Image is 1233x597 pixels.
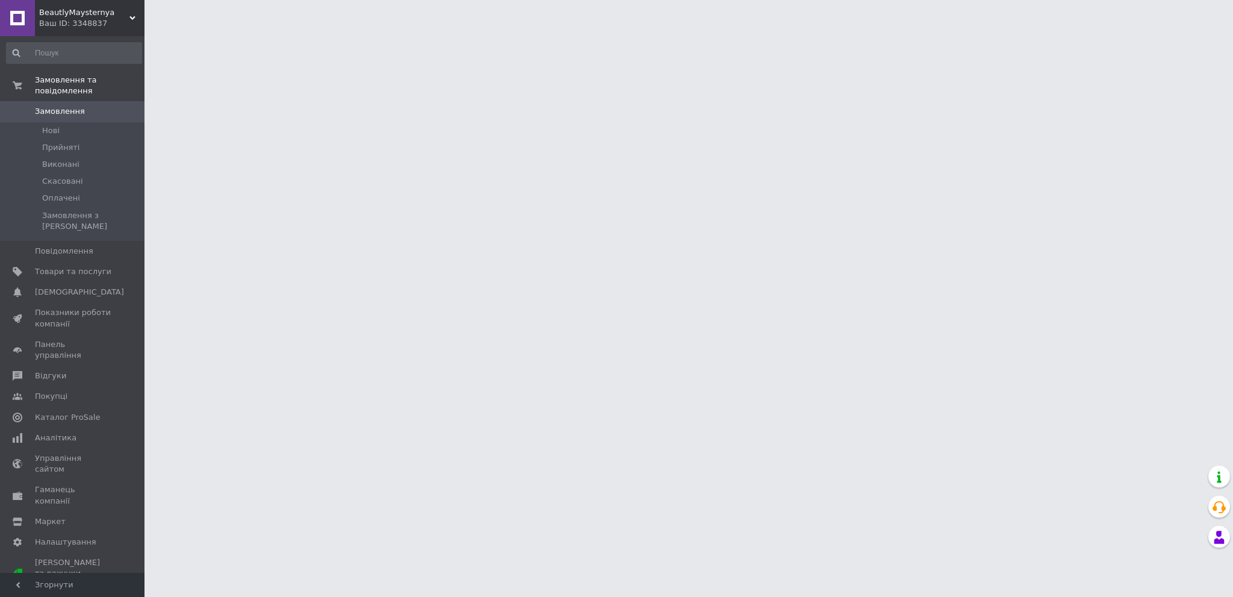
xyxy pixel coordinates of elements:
span: Скасовані [42,176,83,187]
span: Панель управління [35,339,111,361]
span: Замовлення [35,106,85,117]
span: [DEMOGRAPHIC_DATA] [35,287,124,298]
span: Виконані [42,159,79,170]
span: Управління сайтом [35,453,111,475]
span: Товари та послуги [35,266,111,277]
span: Прийняті [42,142,79,153]
span: Налаштування [35,537,96,548]
div: Ваш ID: 3348837 [39,18,144,29]
span: Повідомлення [35,246,93,257]
span: Гаманець компанії [35,484,111,506]
span: Відгуки [35,370,66,381]
input: Пошук [6,42,142,64]
span: Каталог ProSale [35,412,100,423]
span: Маркет [35,516,66,527]
span: Нові [42,125,60,136]
span: Аналітика [35,433,76,443]
span: Оплачені [42,193,80,204]
span: Замовлення з [PERSON_NAME] [42,210,141,232]
span: Показники роботи компанії [35,307,111,329]
span: [PERSON_NAME] та рахунки [35,557,111,590]
span: Покупці [35,391,67,402]
span: Замовлення та повідомлення [35,75,144,96]
span: BeautlyMaysternya [39,7,129,18]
